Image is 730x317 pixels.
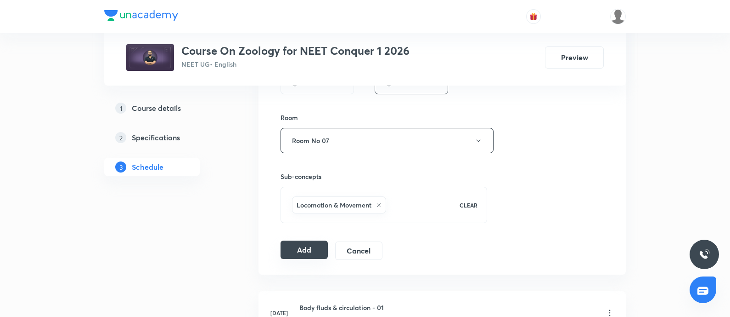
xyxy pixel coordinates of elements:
a: 2Specifications [104,128,229,147]
h6: [DATE] [270,309,288,317]
a: 1Course details [104,99,229,117]
img: Gopal ram [610,9,626,24]
a: Company Logo [104,10,178,23]
h6: Sub-concepts [281,172,487,181]
h3: Course On Zoology for NEET Conquer 1 2026 [181,44,410,58]
p: CLEAR [460,201,477,209]
h6: Body fluds & circulation - 01 [299,303,420,312]
p: NEET UG • English [181,59,410,69]
p: 1 [115,103,126,114]
button: Preview [545,46,604,69]
h6: Room [281,113,298,122]
button: Add [281,241,328,259]
img: 77efec4301074c51a844fe0766cc5897.jpg [126,44,174,71]
h5: Schedule [132,161,163,173]
p: 2 [115,132,126,143]
img: avatar [529,12,538,21]
h6: Locomotion & Movement [297,200,371,210]
p: 3 [115,161,126,173]
button: Room No 07 [281,128,494,153]
img: ttu [699,249,710,260]
button: avatar [526,9,541,24]
button: Cancel [335,242,382,260]
h5: Course details [132,103,181,114]
h5: Specifications [132,132,180,143]
img: Company Logo [104,10,178,21]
